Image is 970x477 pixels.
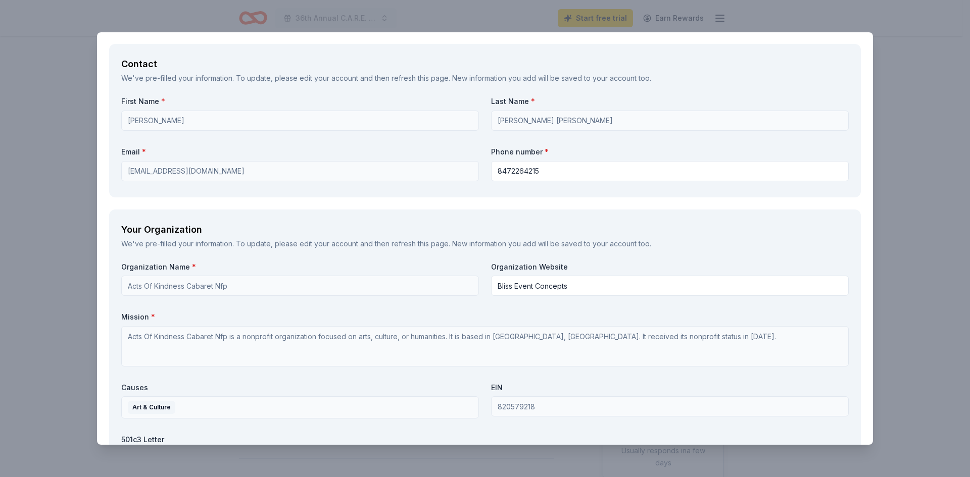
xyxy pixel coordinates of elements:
[121,326,849,366] textarea: Acts Of Kindness Cabaret Nfp is a nonprofit organization focused on arts, culture, or humanities....
[128,401,175,414] div: Art & Culture
[121,147,479,157] label: Email
[491,383,849,393] label: EIN
[121,56,849,72] div: Contact
[491,96,849,107] label: Last Name
[491,147,849,157] label: Phone number
[121,262,479,272] label: Organization Name
[121,312,849,322] label: Mission
[300,74,358,82] a: edit your account
[491,262,849,272] label: Organization Website
[121,396,479,418] button: Art & Culture
[121,238,849,250] div: We've pre-filled your information. To update, please and then refresh this page. New information ...
[121,96,479,107] label: First Name
[300,239,358,248] a: edit your account
[121,383,479,393] label: Causes
[121,435,849,445] label: 501c3 Letter
[121,72,849,84] div: We've pre-filled your information. To update, please and then refresh this page. New information ...
[121,222,849,238] div: Your Organization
